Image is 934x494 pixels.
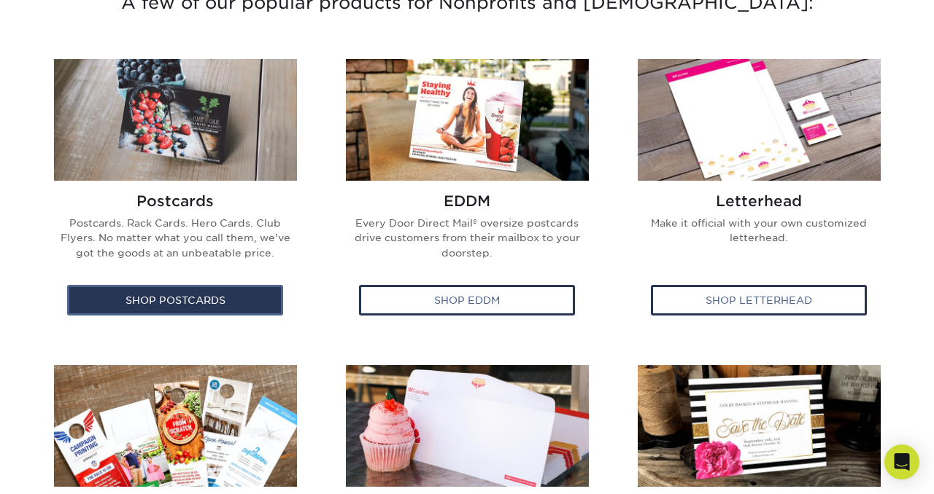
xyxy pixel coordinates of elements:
[884,444,919,479] div: Open Intercom Messenger
[332,59,602,330] a: EDDM EDDM Every Door Direct Mail® oversize postcards drive customers from their mailbox to your d...
[346,365,589,487] img: Envelopes
[54,59,297,181] img: Postcards
[52,192,298,210] h2: Postcards
[638,365,881,487] img: Invitations and Announcements
[344,192,590,210] h2: EDDM
[624,59,894,330] a: Letterhead Letterhead Make it official with your own customized letterhead. Shop Letterhead
[67,285,283,315] div: Shop Postcards
[636,216,882,257] p: Make it official with your own customized letterhead.
[346,59,589,181] img: EDDM
[359,285,575,315] div: Shop EDDM
[344,216,590,272] p: Every Door Direct Mail® oversize postcards drive customers from their mailbox to your doorstep.
[636,192,882,210] h2: Letterhead
[54,365,297,487] img: Door Hangers
[40,59,310,330] a: Postcards Postcards Postcards. Rack Cards. Hero Cards. Club Flyers. No matter what you call them,...
[638,59,881,181] img: Letterhead
[52,216,298,272] p: Postcards. Rack Cards. Hero Cards. Club Flyers. No matter what you call them, we've got the goods...
[651,285,867,315] div: Shop Letterhead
